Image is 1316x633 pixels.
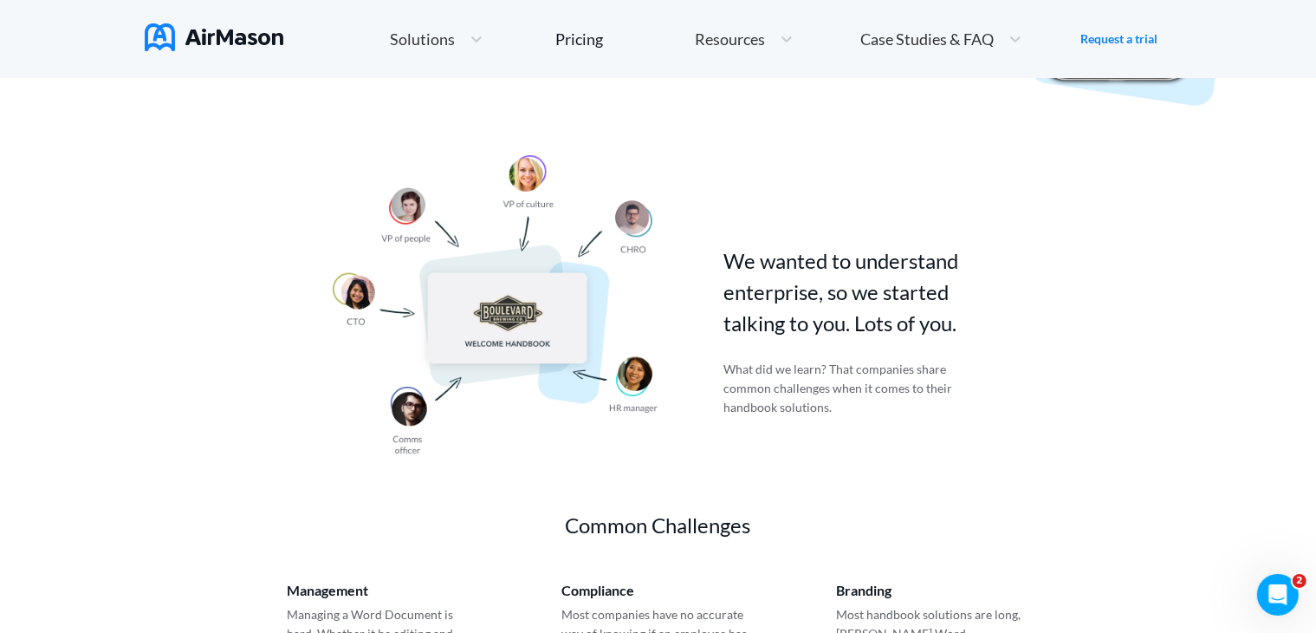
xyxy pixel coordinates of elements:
[1257,574,1299,616] iframe: Intercom live chat
[390,31,455,47] span: Solutions
[145,23,283,51] img: AirMason Logo
[860,31,994,47] span: Case Studies & FAQ
[555,23,603,55] a: Pricing
[695,31,765,47] span: Resources
[288,583,480,598] div: Management
[723,245,1005,339] p: We wanted to understand enterprise, so we started talking to you. Lots of you.
[399,510,918,541] p: Common Challenges
[562,583,755,598] div: Compliance
[333,155,658,454] img: handbook intro
[1293,574,1306,588] span: 2
[723,360,963,417] p: What did we learn? That companies share common challenges when it comes to their handbook solutions.
[555,31,603,47] div: Pricing
[837,583,1029,598] div: Branding
[1080,30,1157,48] a: Request a trial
